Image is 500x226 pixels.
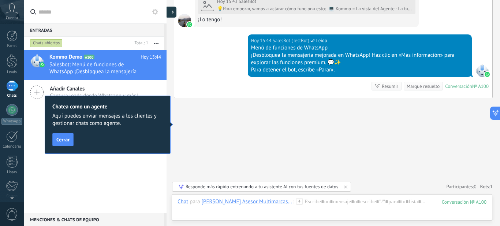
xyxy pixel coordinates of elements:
a: Participantes:0 [446,184,476,190]
span: Añadir Canales [50,85,138,92]
a: Kommo Demo A100 Hoy 15:44 Salesbot: Menú de funciones de WhatsApp ¡Desbloquea la mensajería mejor... [24,50,167,80]
img: waba.svg [187,22,192,27]
div: № A100 [472,83,489,89]
img: waba.svg [485,72,490,77]
div: Panel [1,44,23,48]
div: Chats [1,93,23,98]
div: Listas [1,170,23,175]
span: Cerrar [56,137,70,142]
div: Chats abiertos [30,39,63,48]
div: Calendario [1,144,23,149]
span: A100 [84,55,94,59]
div: 100 [442,199,486,205]
div: Leads [1,70,23,75]
div: 💡Para empezar, vamos a aclarar cómo funciona esto: 💻 Kommo = La vista del Agente - La tarjeta de ... [217,6,413,12]
div: Conversación [445,83,472,89]
div: Menciones & Chats de equipo [24,213,164,226]
div: Juan Gonzabay Cedeño Asesor Multimarcas (Chevrolet, Hyundai, Toyota, etc) [201,198,293,205]
button: Cerrar [52,133,74,146]
span: Kommo Demo [49,53,82,61]
div: Menú de funciones de WhatsApp [251,44,469,52]
span: Captura leads desde Whatsapp y más! [50,92,138,99]
span: Cuenta [6,16,18,21]
div: ¡Desbloquea la mensajería mejorada en WhatsApp! Haz clic en «Más información» para explorar las f... [251,52,469,66]
h2: Chatea como un agente [52,103,163,110]
div: ¡Lo tengo! [198,16,415,23]
span: Hoy 15:44 [141,53,161,61]
div: Responde más rápido entrenando a tu asistente AI con tus fuentes de datos [186,184,338,190]
div: Total: 1 [132,40,148,47]
div: Mostrar [165,7,176,18]
span: SalesBot [475,64,489,77]
div: Hoy 15:44 [251,37,273,44]
span: : [293,198,294,205]
span: Leído [316,37,327,44]
div: Para detener el bot, escribe «Parar». [251,66,469,74]
button: Más [148,37,164,50]
span: Juan Gonzabay Cedeño Asesor Multimarcas (Chevrolet, Hyundai, Toyota, etc) [178,14,191,27]
div: WhatsApp [1,118,22,125]
span: Bots: [480,184,493,190]
span: SalesBot (TestBot) [273,37,309,44]
div: Entradas [24,23,164,37]
span: 1 [490,184,493,190]
span: para [190,198,200,205]
div: Marque resuelto [407,83,440,90]
div: Resumir [382,83,398,90]
span: 0 [474,184,477,190]
img: waba.svg [40,62,45,67]
span: Salesbot: Menú de funciones de WhatsApp ¡Desbloquea la mensajería mejorada en WhatsApp! Haz clic ... [49,61,147,75]
span: Aquí puedes enviar mensajes a los clientes y gestionar chats como agente. [52,112,163,127]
